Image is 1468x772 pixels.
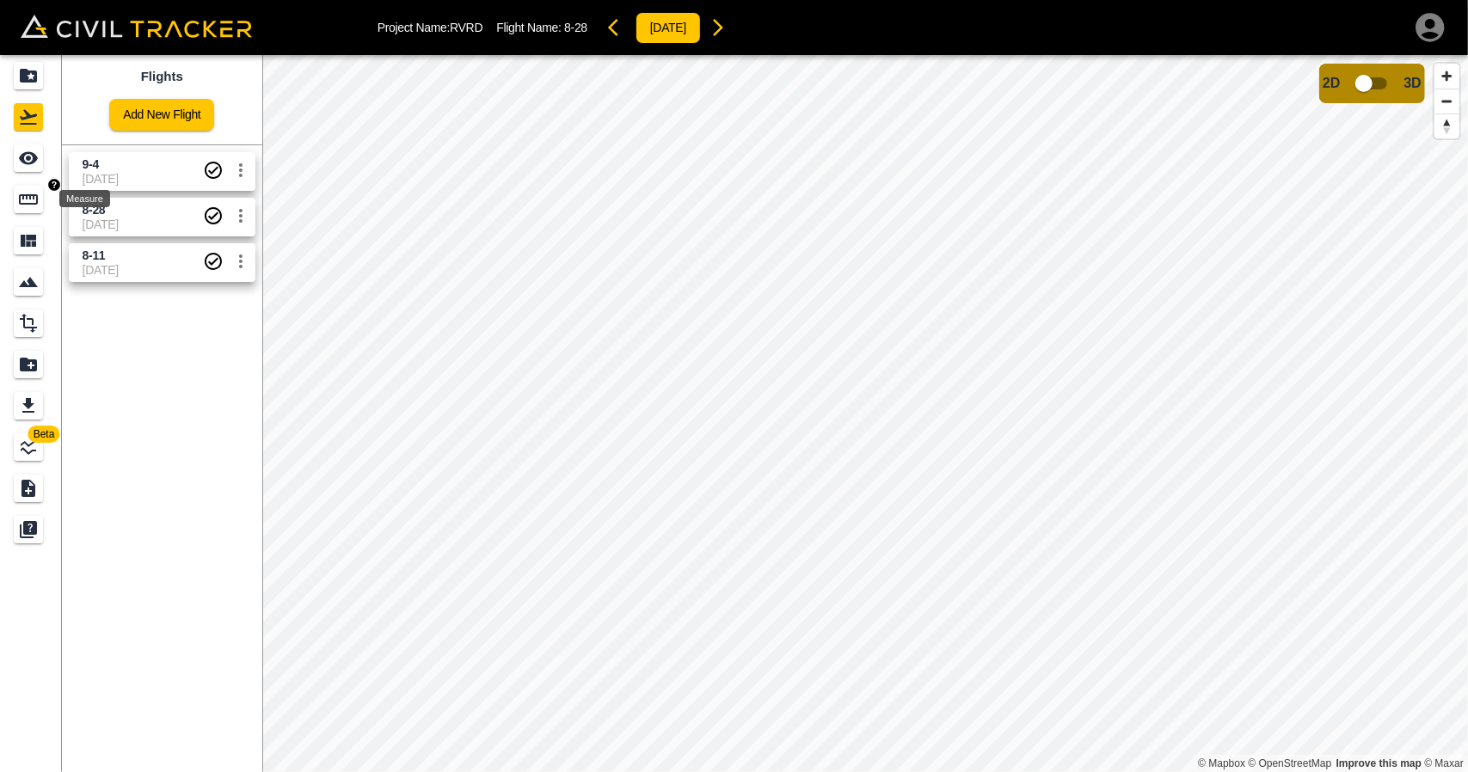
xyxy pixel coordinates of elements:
[59,190,110,207] div: Measure
[1323,76,1340,91] span: 2D
[378,21,483,34] p: Project Name: RVRD
[262,55,1468,772] canvas: Map
[496,21,587,34] p: Flight Name:
[1424,757,1464,769] a: Maxar
[21,15,252,39] img: Civil Tracker
[564,21,587,34] span: 8-28
[1336,757,1422,769] a: Map feedback
[1434,89,1459,113] button: Zoom out
[636,12,701,44] button: [DATE]
[1198,757,1245,769] a: Mapbox
[1434,64,1459,89] button: Zoom in
[1434,113,1459,138] button: Reset bearing to north
[1404,76,1422,91] span: 3D
[1249,757,1332,769] a: OpenStreetMap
